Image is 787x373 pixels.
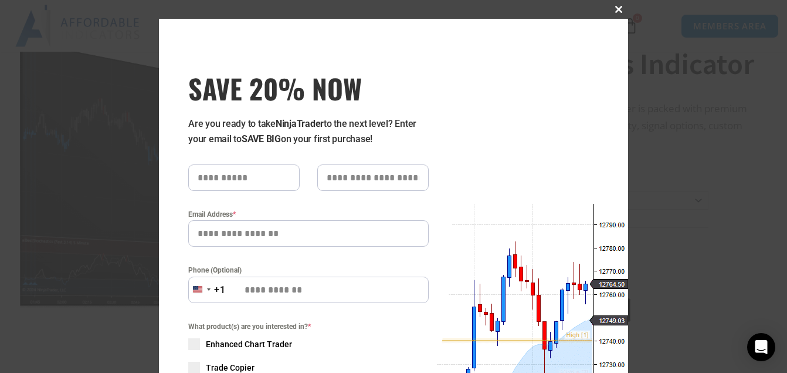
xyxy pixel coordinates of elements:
label: Enhanced Chart Trader [188,338,429,350]
strong: NinjaTrader [276,118,324,129]
span: What product(s) are you interested in? [188,321,429,332]
div: Open Intercom Messenger [747,333,775,361]
span: Enhanced Chart Trader [206,338,292,350]
h3: SAVE 20% NOW [188,72,429,105]
strong: SAVE BIG [242,133,281,145]
label: Email Address [188,209,429,220]
p: Are you ready to take to the next level? Enter your email to on your first purchase! [188,116,429,147]
div: +1 [214,283,226,298]
button: Selected country [188,277,226,303]
label: Phone (Optional) [188,264,429,276]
